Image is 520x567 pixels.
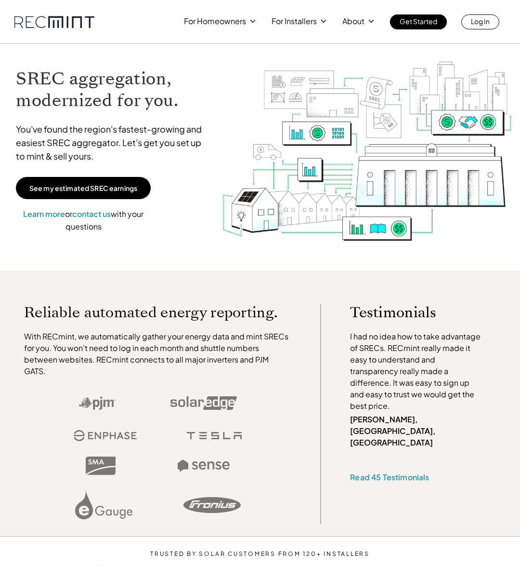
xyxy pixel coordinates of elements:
p: I had no idea how to take advantage of SRECs. RECmint really made it easy to understand and trans... [350,331,484,412]
p: With RECmint, we automatically gather your energy data and mint SRECs for you. You won't need to ... [24,331,291,377]
p: Log In [471,14,490,28]
p: or with your questions [16,208,151,232]
p: Reliable automated energy reporting. [24,304,291,321]
a: Get Started [390,14,447,29]
p: TRUSTED BY SOLAR CUSTOMERS FROM 120+ INSTALLERS [121,551,399,557]
p: [PERSON_NAME], [GEOGRAPHIC_DATA], [GEOGRAPHIC_DATA] [350,414,484,448]
h1: SREC aggregation, modernized for you. [16,68,211,111]
a: Log In [461,14,499,29]
a: Read 45 Testimonials [350,472,429,482]
a: Learn more [23,209,65,219]
p: Get Started [400,14,437,28]
p: See my estimated SREC earnings [29,184,137,192]
p: Testimonials [350,304,484,321]
p: For Homeowners [184,14,246,28]
p: You've found the region's fastest-growing and easiest SREC aggregator. Let's get you set up to mi... [16,122,211,163]
a: contact us [72,209,111,219]
p: For Installers [272,14,317,28]
img: RECmint value cycle [221,37,514,273]
a: See my estimated SREC earnings [16,177,151,199]
p: About [342,14,364,28]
